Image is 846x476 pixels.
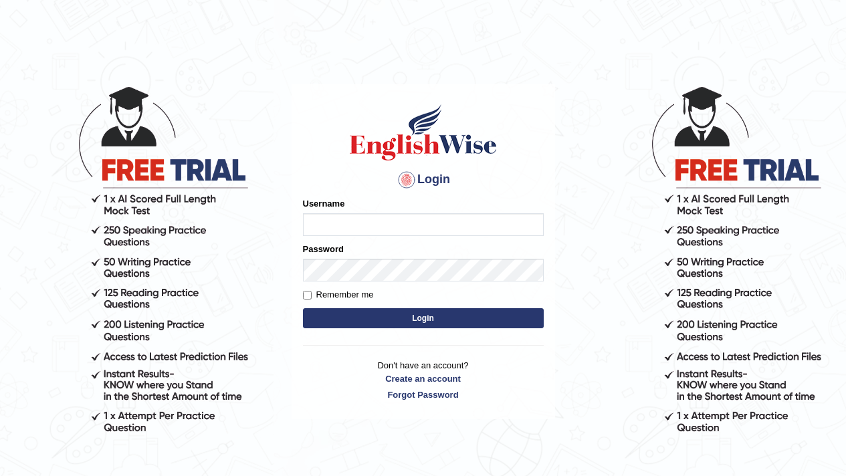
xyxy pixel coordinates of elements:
[303,388,544,401] a: Forgot Password
[347,102,500,162] img: Logo of English Wise sign in for intelligent practice with AI
[303,169,544,191] h4: Login
[303,197,345,210] label: Username
[303,308,544,328] button: Login
[303,288,374,302] label: Remember me
[303,291,312,300] input: Remember me
[303,359,544,400] p: Don't have an account?
[303,243,344,255] label: Password
[303,372,544,385] a: Create an account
